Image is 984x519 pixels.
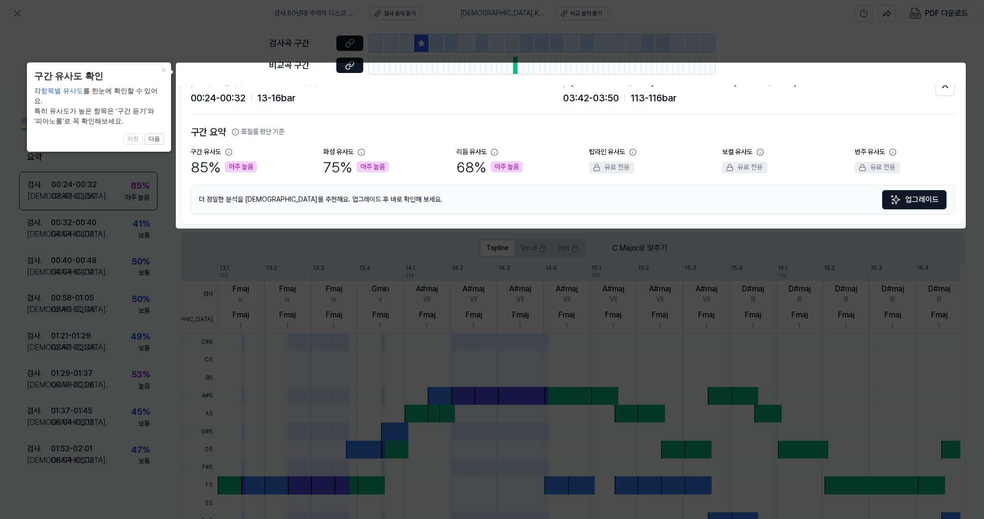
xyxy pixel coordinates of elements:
[882,190,947,209] button: 업그레이드
[34,70,164,84] header: 구간 유사도 확인
[563,90,619,106] span: 03:42 - 03:50
[589,162,634,173] div: 유료 전용
[232,127,284,137] button: 표절률 판단 기준
[191,157,257,177] div: 85 %
[191,124,955,140] h2: 구간 요약
[855,162,900,173] div: 유료 전용
[491,161,523,173] div: 아주 높음
[191,185,955,215] div: 더 정밀한 분석을 [DEMOGRAPHIC_DATA]를 추천해요. 업그레이드 후 바로 확인해 보세요.
[882,190,947,209] a: Sparkles업그레이드
[258,90,295,106] span: 13 - 16 bar
[456,157,523,177] div: 68 %
[722,147,752,157] div: 보컬 유사도
[156,62,171,76] button: Close
[631,90,676,106] span: 113 - 116 bar
[890,194,901,205] img: Sparkles
[191,147,221,157] div: 구간 유사도
[323,157,389,177] div: 75 %
[722,162,767,173] div: 유료 전용
[589,147,625,157] div: 탑라인 유사도
[456,147,487,157] div: 리듬 유사도
[145,133,164,145] button: 다음
[855,147,885,157] div: 반주 유사도
[41,87,83,95] span: 항목별 유사도
[34,86,164,126] div: 각 를 한눈에 확인할 수 있어요. 특히 유사도가 높은 항목은 ‘구간 듣기’와 ‘피아노롤’로 꼭 확인해보세요.
[323,147,354,157] div: 화성 유사도
[191,90,246,106] span: 00:24 - 00:32
[357,161,389,173] div: 아주 높음
[225,161,257,173] div: 아주 높음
